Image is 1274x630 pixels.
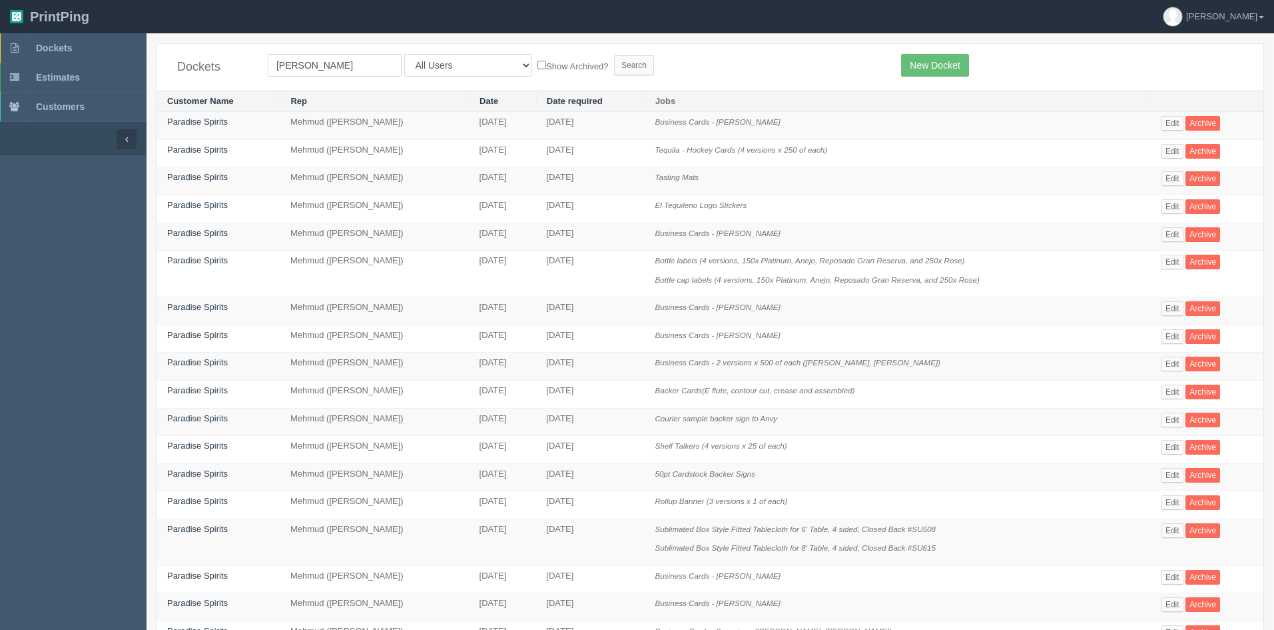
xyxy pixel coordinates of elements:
[470,565,537,593] td: [DATE]
[536,223,645,251] td: [DATE]
[655,331,780,339] i: Business Cards - [PERSON_NAME]
[280,463,470,491] td: Mehmud ([PERSON_NAME])
[1185,413,1220,427] a: Archive
[1185,301,1220,316] a: Archive
[167,302,228,312] a: Paradise Spirits
[470,463,537,491] td: [DATE]
[536,463,645,491] td: [DATE]
[655,229,780,237] i: Business Cards - [PERSON_NAME]
[470,353,537,381] td: [DATE]
[1161,385,1183,399] a: Edit
[280,139,470,167] td: Mehmud ([PERSON_NAME])
[280,167,470,195] td: Mehmud ([PERSON_NAME])
[1185,523,1220,538] a: Archive
[536,112,645,140] td: [DATE]
[655,145,827,154] i: Tequila - Hockey Cards (4 versions x 250 of each)
[655,543,936,552] i: Sublimated Box Style Fitted Tablecloth for 8' Table, 4 sided, Closed Back #SU615
[536,139,645,167] td: [DATE]
[470,167,537,195] td: [DATE]
[470,519,537,565] td: [DATE]
[167,255,228,265] a: Paradise Spirits
[655,386,854,395] i: Backer Cards(E flute, contour cut, crease and assembled)
[280,380,470,408] td: Mehmud ([PERSON_NAME])
[280,353,470,381] td: Mehmud ([PERSON_NAME])
[536,353,645,381] td: [DATE]
[1185,440,1220,455] a: Archive
[280,195,470,223] td: Mehmud ([PERSON_NAME])
[1185,255,1220,269] a: Archive
[470,251,537,297] td: [DATE]
[536,491,645,519] td: [DATE]
[536,436,645,464] td: [DATE]
[536,565,645,593] td: [DATE]
[655,441,787,450] i: Shelf Talkers (4 versions x 25 of each)
[470,491,537,519] td: [DATE]
[536,380,645,408] td: [DATE]
[1185,227,1220,242] a: Archive
[167,571,228,581] a: Paradise Spirits
[655,201,747,209] i: El Tequileno Logo Stickers
[1185,199,1220,214] a: Archive
[280,251,470,297] td: Mehmud ([PERSON_NAME])
[536,251,645,297] td: [DATE]
[1161,495,1183,510] a: Edit
[1161,329,1183,344] a: Edit
[280,297,470,325] td: Mehmud ([PERSON_NAME])
[167,385,228,395] a: Paradise Spirits
[167,145,228,155] a: Paradise Spirits
[614,55,654,75] input: Search
[536,325,645,353] td: [DATE]
[280,223,470,251] td: Mehmud ([PERSON_NAME])
[280,593,470,621] td: Mehmud ([PERSON_NAME])
[1161,597,1183,612] a: Edit
[655,303,780,311] i: Business Cards - [PERSON_NAME]
[470,195,537,223] td: [DATE]
[1161,144,1183,159] a: Edit
[901,54,968,77] a: New Docket
[167,524,228,534] a: Paradise Spirits
[470,436,537,464] td: [DATE]
[167,200,228,210] a: Paradise Spirits
[167,598,228,608] a: Paradise Spirits
[470,112,537,140] td: [DATE]
[280,491,470,519] td: Mehmud ([PERSON_NAME])
[479,96,498,106] a: Date
[1161,199,1183,214] a: Edit
[1185,357,1220,371] a: Archive
[655,358,940,367] i: Business Cards - 2 versions x 500 of each ([PERSON_NAME], [PERSON_NAME])
[167,357,228,367] a: Paradise Spirits
[280,436,470,464] td: Mehmud ([PERSON_NAME])
[645,91,1151,112] th: Jobs
[1185,597,1220,612] a: Archive
[536,167,645,195] td: [DATE]
[1185,468,1220,483] a: Archive
[36,72,80,83] span: Estimates
[655,497,787,505] i: Rollup Banner (3 versions x 1 of each)
[290,96,307,106] a: Rep
[655,256,964,265] i: Bottle labels (4 versions, 150x Platinum, Anejo, Reposado Gran Reserva, and 250x Rose)
[655,173,699,181] i: Tasting Mats
[536,297,645,325] td: [DATE]
[1185,329,1220,344] a: Archive
[1161,171,1183,186] a: Edit
[536,593,645,621] td: [DATE]
[177,61,248,74] h4: Dockets
[537,61,546,69] input: Show Archived?
[536,408,645,436] td: [DATE]
[655,599,780,607] i: Business Cards - [PERSON_NAME]
[537,58,608,73] label: Show Archived?
[36,101,85,112] span: Customers
[280,408,470,436] td: Mehmud ([PERSON_NAME])
[470,223,537,251] td: [DATE]
[470,593,537,621] td: [DATE]
[655,469,755,478] i: 50pt Cardstock Backer Signs
[1185,495,1220,510] a: Archive
[1185,116,1220,131] a: Archive
[1185,385,1220,399] a: Archive
[10,10,23,23] img: logo-3e63b451c926e2ac314895c53de4908e5d424f24456219fb08d385ab2e579770.png
[470,297,537,325] td: [DATE]
[655,275,979,284] i: Bottle cap labels (4 versions, 150x Platinum, Anejo, Reposado Gran Reserva, and 250x Rose)
[655,117,780,126] i: Business Cards - [PERSON_NAME]
[1161,255,1183,269] a: Edit
[167,172,228,182] a: Paradise Spirits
